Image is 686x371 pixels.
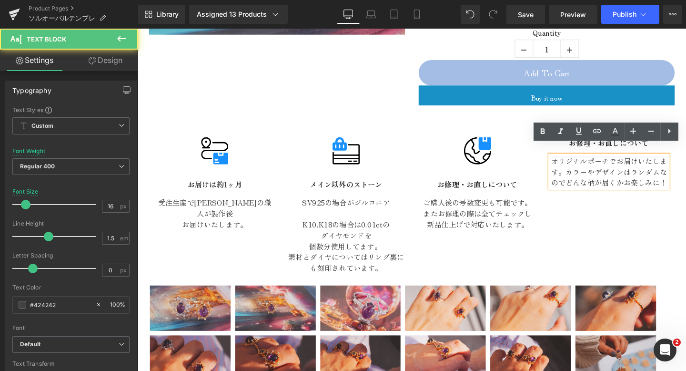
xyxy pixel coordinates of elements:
[460,270,545,318] img: アメジスト ソルオーバルリング
[192,270,280,320] a: アメジスト ソルオーバルリング
[460,270,548,320] a: アメジスト ソルオーバルリング
[613,10,636,18] span: Publish
[601,5,659,24] button: Publish
[315,158,399,169] strong: お修理・お直しについて
[484,5,503,24] button: Redo
[31,122,53,130] b: Custom
[157,200,281,211] p: K10.K18の場合は0.01ctの
[371,270,455,318] img: アメジスト ソルオーバルリング
[673,339,681,346] span: 2
[654,339,676,361] iframe: Intercom live chat
[29,5,138,12] a: Product Pages
[102,322,187,370] img: アメジスト ソルオーバルリング
[434,133,557,167] p: オリジナルポーチでお届けいたします。カラーやデザインはランダムなのでどんな柄が届くかお楽しみに！
[158,234,242,246] span: 素材とダイヤについては
[295,60,565,81] button: Buy it now
[337,5,360,24] a: Desktop
[295,177,419,188] p: ご購入後の号数変更も可能です。
[549,5,597,24] a: Preview
[12,148,45,155] div: Font Weight
[157,211,281,223] p: ダイヤモンドを
[19,200,143,211] p: お届けいたします。
[460,322,545,370] img: アメジスト ソルオーバルリング
[461,5,480,24] button: Undo
[383,5,405,24] a: Tablet
[281,322,366,370] img: アメジスト ソルオーバルリング
[12,325,130,331] div: Font
[663,5,682,24] button: More
[13,270,98,318] img: アメジスト ソルオーバルリング
[102,270,187,318] img: アメジスト ソルオーバルリング
[371,270,458,320] a: アメジスト ソルオーバルリング
[13,270,101,320] a: アメジスト ソルオーバルリング
[30,299,91,310] input: Color
[371,322,455,370] img: アメジスト ソルオーバルリング
[27,35,66,43] span: Text Block
[406,40,454,52] span: Add To Cart
[138,5,185,24] a: New Library
[295,188,419,200] p: またお修理の際は全てチェックし
[295,200,419,211] p: 新品仕上げで対応いたします。
[106,297,129,313] div: %
[157,223,281,234] p: 個数分使用してます。
[12,81,51,94] div: Typography
[20,163,55,170] b: Regular 400
[71,50,140,71] a: Design
[518,10,534,20] span: Save
[12,284,130,291] div: Text Color
[12,188,39,195] div: Font Size
[12,220,130,227] div: Line Height
[20,340,40,349] i: Default
[157,177,281,188] p: SV925の場合がジルコニア
[281,270,366,318] img: アメジスト ソルオーバルリング
[29,14,95,22] span: ソルオーバルテンプレ
[181,234,280,257] span: リング裏にも刻印されています。
[192,322,277,370] img: アメジスト ソルオーバルリング
[52,158,110,169] b: お届けは約1ヶ月
[405,5,428,24] a: Mobile
[120,235,128,241] span: em
[120,203,128,209] span: px
[156,10,179,19] span: Library
[295,33,565,60] button: Add To Cart
[192,270,277,318] img: アメジスト ソルオーバルリング
[281,270,369,320] a: アメジスト ソルオーバルリング
[12,252,130,259] div: Letter Spacing
[12,361,130,367] div: Text Transform
[454,114,537,125] strong: お修理・お直しについて
[12,106,130,113] div: Text Styles
[197,10,280,19] div: Assigned 13 Products
[181,158,257,169] b: メイン以外のストーン
[360,5,383,24] a: Laptop
[19,177,143,200] p: 受注生産で[PERSON_NAME]の職人が製作後
[120,267,128,273] span: px
[13,322,98,370] img: アメジスト ソルオーバルリング
[102,270,190,320] a: アメジスト ソルオーバルリング
[560,10,586,20] span: Preview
